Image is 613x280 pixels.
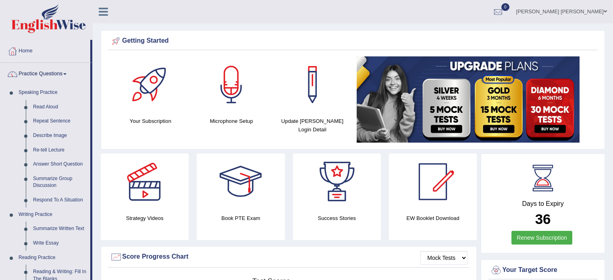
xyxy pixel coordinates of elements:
[29,222,90,236] a: Summarize Written Text
[29,143,90,158] a: Re-tell Lecture
[29,172,90,193] a: Summarize Group Discussion
[110,35,596,47] div: Getting Started
[101,214,189,222] h4: Strategy Videos
[29,114,90,129] a: Repeat Sentence
[490,264,596,276] div: Your Target Score
[501,3,509,11] span: 0
[535,211,551,227] b: 36
[15,85,90,100] a: Speaking Practice
[511,231,572,245] a: Renew Subscription
[197,214,285,222] h4: Book PTE Exam
[0,40,90,60] a: Home
[293,214,381,222] h4: Success Stories
[15,251,90,265] a: Reading Practice
[357,56,580,143] img: small5.jpg
[110,251,468,263] div: Score Progress Chart
[15,207,90,222] a: Writing Practice
[29,193,90,207] a: Respond To A Situation
[114,117,187,125] h4: Your Subscription
[389,214,477,222] h4: EW Booklet Download
[29,100,90,114] a: Read Aloud
[195,117,268,125] h4: Microphone Setup
[0,63,90,83] a: Practice Questions
[490,200,596,207] h4: Days to Expiry
[29,129,90,143] a: Describe Image
[29,236,90,251] a: Write Essay
[29,157,90,172] a: Answer Short Question
[276,117,349,134] h4: Update [PERSON_NAME] Login Detail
